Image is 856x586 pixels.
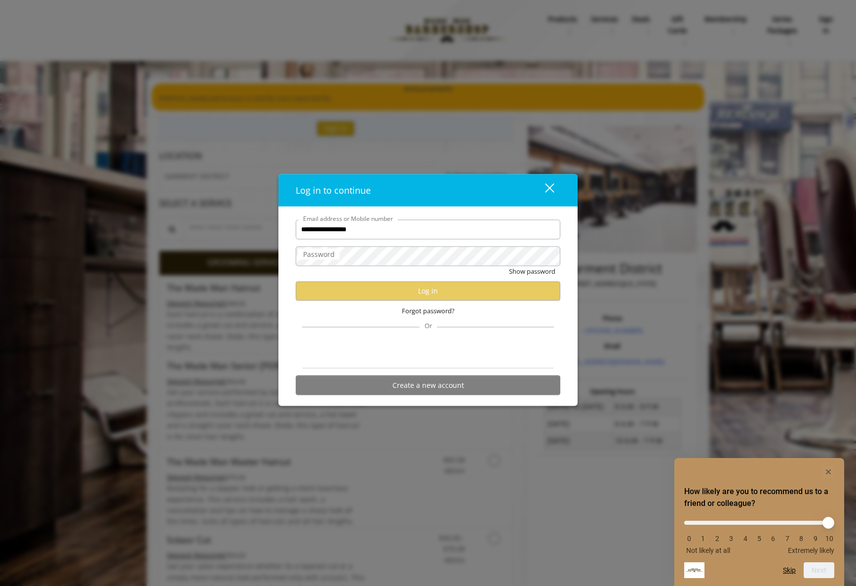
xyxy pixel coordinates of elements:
label: Email address or Mobile number [298,213,398,223]
button: Hide survey [822,466,834,478]
button: Skip [783,566,796,574]
iframe: Sign in with Google Button [378,340,478,362]
span: Or [420,321,437,330]
span: Log in to continue [296,184,371,196]
button: Next question [804,562,834,578]
input: Password [296,246,560,266]
button: Create a new account [296,376,560,395]
li: 9 [811,535,820,543]
li: 6 [768,535,778,543]
div: How likely are you to recommend us to a friend or colleague? Select an option from 0 to 10, with ... [684,466,834,578]
span: Extremely likely [788,546,834,554]
li: 5 [754,535,764,543]
div: close dialog [534,183,553,198]
li: 1 [698,535,708,543]
li: 7 [782,535,792,543]
li: 8 [796,535,806,543]
li: 10 [824,535,834,543]
label: Password [298,249,340,259]
div: How likely are you to recommend us to a friend or colleague? Select an option from 0 to 10, with ... [684,513,834,554]
li: 2 [712,535,722,543]
button: Show password [509,266,555,276]
button: close dialog [527,180,560,200]
h2: How likely are you to recommend us to a friend or colleague? Select an option from 0 to 10, with ... [684,486,834,509]
input: Email address or Mobile number [296,219,560,239]
li: 0 [684,535,694,543]
li: 3 [726,535,736,543]
button: Log in [296,281,560,300]
span: Not likely at all [686,546,730,554]
li: 4 [740,535,750,543]
span: Forgot password? [402,305,455,316]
